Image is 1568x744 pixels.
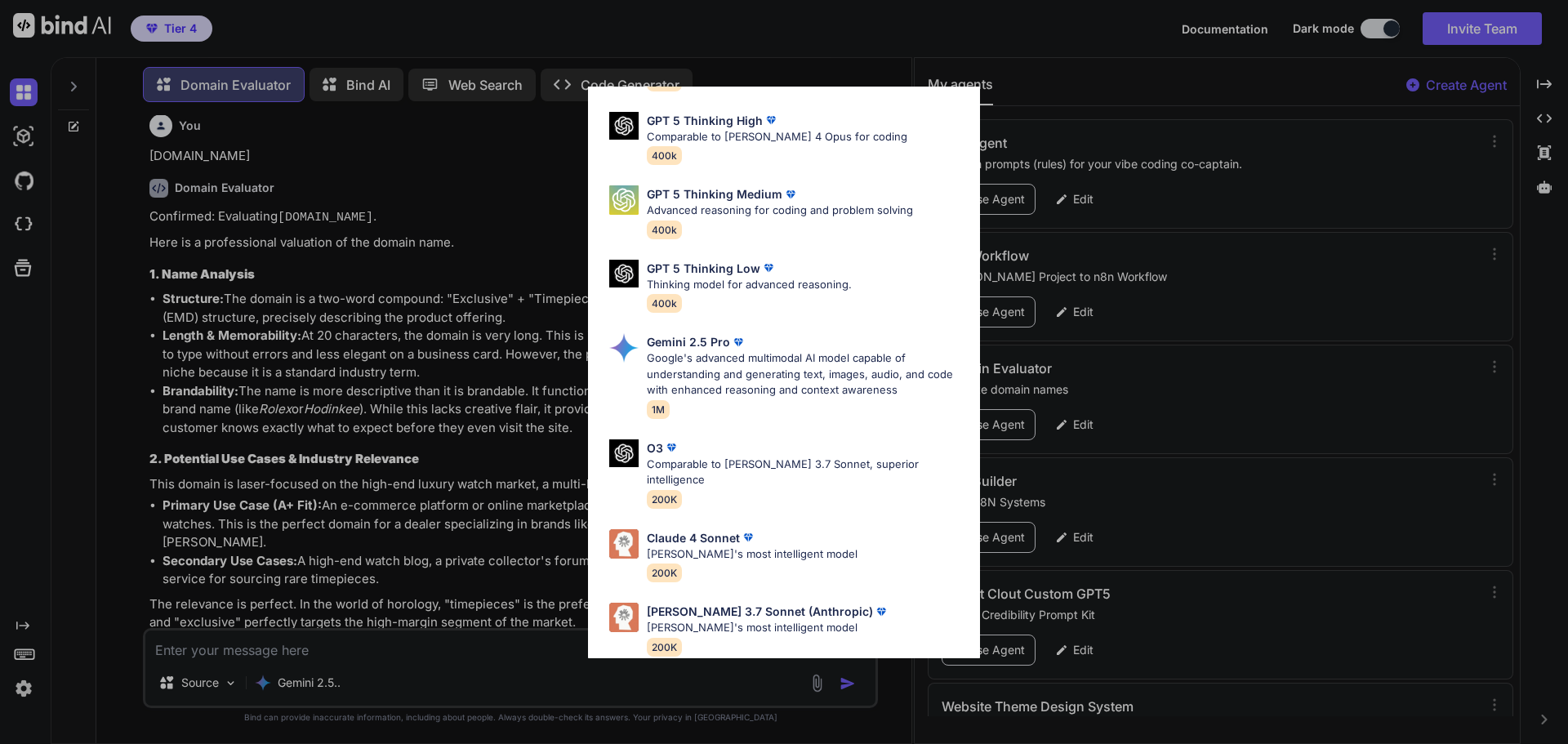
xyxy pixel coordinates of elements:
img: premium [740,529,756,546]
p: [PERSON_NAME]'s most intelligent model [647,620,889,636]
span: 200K [647,638,682,657]
p: Comparable to [PERSON_NAME] 4 Opus for coding [647,129,907,145]
p: GPT 5 Thinking Low [647,260,760,277]
img: premium [730,334,746,350]
img: premium [663,439,679,456]
p: Advanced reasoning for coding and problem solving [647,203,913,219]
img: premium [763,112,779,128]
p: O3 [647,439,663,457]
p: [PERSON_NAME] 3.7 Sonnet (Anthropic) [647,603,873,620]
img: premium [873,604,889,620]
img: Pick Models [609,112,639,140]
img: premium [782,186,799,203]
p: Gemini 2.5 Pro [647,333,730,350]
span: 400k [647,294,682,313]
p: Thinking model for advanced reasoning. [647,277,852,293]
img: Pick Models [609,529,639,559]
img: Pick Models [609,333,639,363]
p: Comparable to [PERSON_NAME] 3.7 Sonnet, superior intelligence [647,457,967,488]
span: 1M [647,400,670,419]
img: Pick Models [609,603,639,632]
img: premium [760,260,777,276]
p: [PERSON_NAME]'s most intelligent model [647,546,857,563]
p: Google's advanced multimodal AI model capable of understanding and generating text, images, audio... [647,350,967,399]
img: Pick Models [609,439,639,468]
img: Pick Models [609,260,639,288]
span: 400k [647,146,682,165]
p: Claude 4 Sonnet [647,529,740,546]
img: Pick Models [609,185,639,215]
span: 200K [647,490,682,509]
p: GPT 5 Thinking High [647,112,763,129]
p: GPT 5 Thinking Medium [647,185,782,203]
span: 200K [647,564,682,582]
span: 400k [647,221,682,239]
